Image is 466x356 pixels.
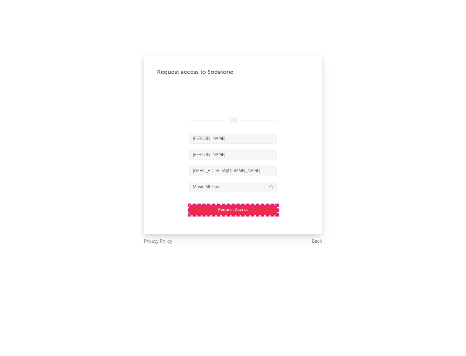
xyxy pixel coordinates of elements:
input: Division [189,183,277,192]
input: First Name [189,134,277,144]
div: Request access to Sodatone [157,68,309,76]
input: Last Name [189,150,277,160]
button: Request Access [189,205,277,215]
div: OR [189,117,277,124]
a: Privacy Policy [144,238,172,246]
a: Back [312,238,322,246]
input: Email [189,166,277,176]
